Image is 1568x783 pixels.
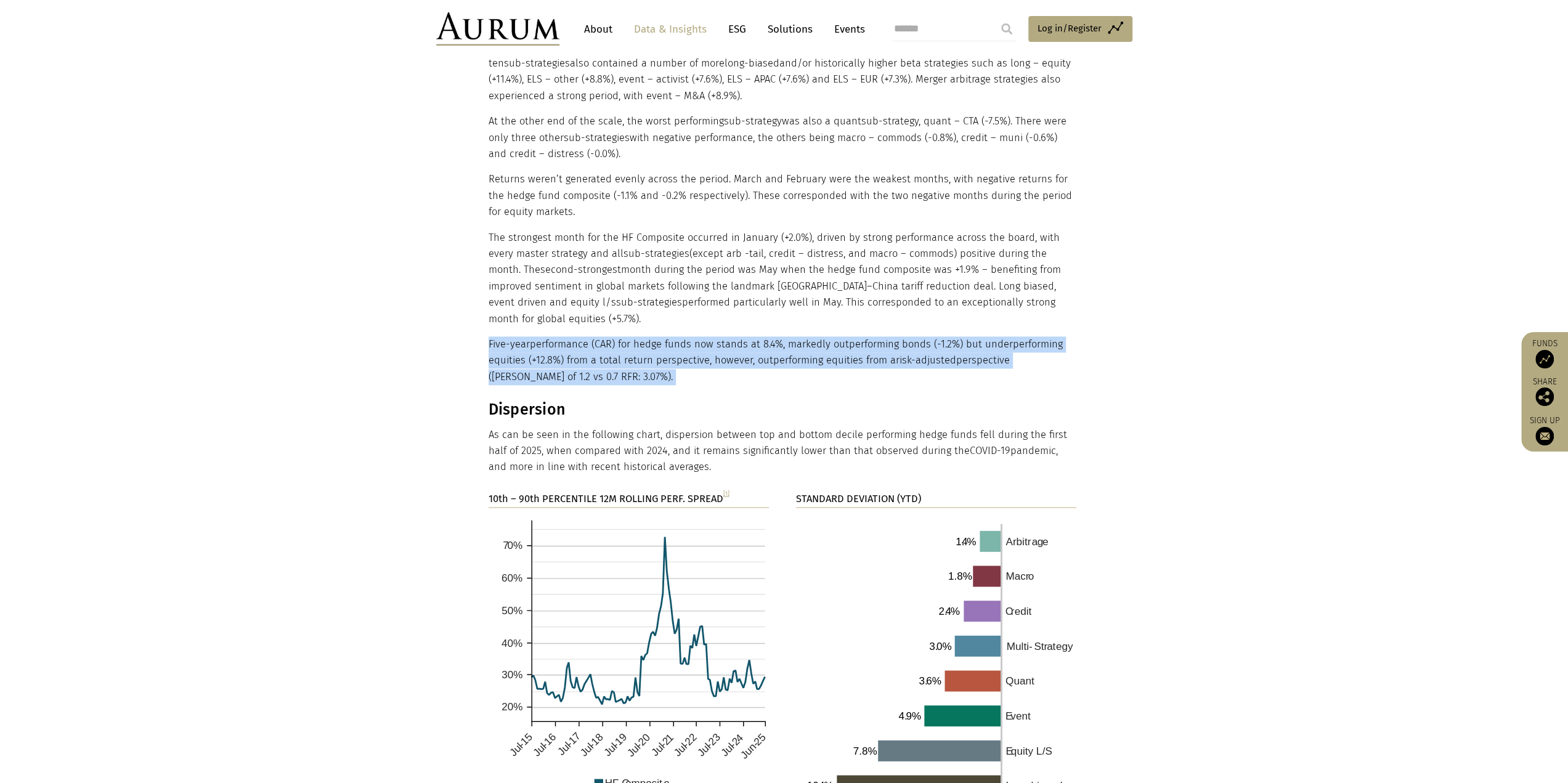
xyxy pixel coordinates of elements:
[616,296,682,308] span: sub-strategies
[540,264,621,275] span: second-strongest
[828,18,865,41] a: Events
[896,354,956,366] span: risk-adjusted
[970,445,1010,456] span: COVID-19
[861,115,919,127] span: sub-strategy
[489,427,1077,476] p: As can be seen in the following chart, dispersion between top and bottom decile performing hedge ...
[1527,378,1562,406] div: Share
[489,400,1077,419] h3: Dispersion
[724,115,782,127] span: sub-strategy
[578,18,619,41] a: About
[436,12,559,46] img: Aurum
[1535,427,1554,445] img: Sign up to our newsletter
[504,57,570,69] span: sub-strategies
[628,18,713,41] a: Data & Insights
[489,338,530,350] span: Five-year
[762,18,819,41] a: Solutions
[489,23,1077,104] p: Despite being a constituent of the worst performing master strategy group, the best performing wa...
[1535,387,1554,406] img: Share this post
[489,230,1077,327] p: The strongest month for the HF Composite occurred in January (+2.0%), driven by strong performanc...
[994,17,1019,41] input: Submit
[624,248,689,259] span: sub-strategies
[1038,21,1102,36] span: Log in/Register
[725,57,779,69] span: long-biased
[796,493,921,505] strong: STANDARD DEVIATION (YTD)
[722,18,752,41] a: ESG
[489,493,729,505] strong: 10th – 90th PERCENTILE 12M ROLLING PERF. SPREAD
[1527,338,1562,368] a: Funds
[1535,350,1554,368] img: Access Funds
[564,132,630,144] span: sub-strategies
[1527,415,1562,445] a: Sign up
[1028,16,1132,42] a: Log in/Register
[723,490,729,497] a: [1]
[489,171,1077,220] p: Returns weren’t generated evenly across the period. March and February were the weakest months, w...
[489,336,1077,385] p: performance (CAR) for hedge funds now stands at 8.4%, markedly outperforming bonds (-1.2%) but un...
[489,113,1077,162] p: At the other end of the scale, the worst performing was also a quant , quant – CTA (-7.5%). There...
